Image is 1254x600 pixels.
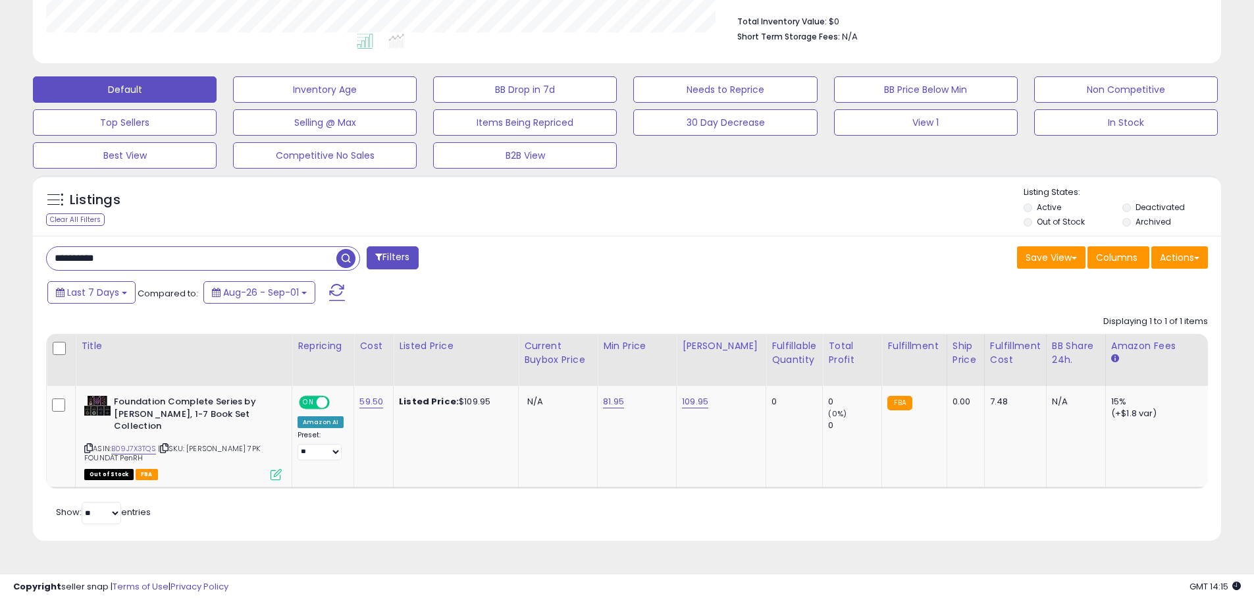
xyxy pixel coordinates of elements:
button: Needs to Reprice [633,76,817,103]
div: N/A [1052,396,1095,408]
div: Amazon Fees [1111,339,1225,353]
small: FBA [887,396,912,410]
span: ON [300,397,317,408]
label: Active [1037,202,1061,213]
strong: Copyright [13,580,61,593]
button: Inventory Age [233,76,417,103]
button: 30 Day Decrease [633,109,817,136]
div: Repricing [298,339,348,353]
label: Deactivated [1136,202,1185,213]
label: Out of Stock [1037,216,1085,227]
div: 15% [1111,396,1220,408]
img: 51DTA7gbNqL._SL40_.jpg [84,396,111,416]
button: Competitive No Sales [233,142,417,169]
a: 81.95 [603,395,624,408]
h5: Listings [70,191,120,209]
span: N/A [527,395,543,408]
button: Actions [1151,246,1208,269]
a: 59.50 [359,395,383,408]
div: 0 [828,396,881,408]
div: 7.48 [990,396,1036,408]
div: Displaying 1 to 1 of 1 items [1103,315,1208,328]
div: 0 [771,396,812,408]
div: 0.00 [953,396,974,408]
div: Fulfillment [887,339,941,353]
b: Total Inventory Value: [737,16,827,27]
span: Columns [1096,251,1137,264]
div: Cost [359,339,388,353]
div: Amazon AI [298,416,344,428]
button: Selling @ Max [233,109,417,136]
small: Amazon Fees. [1111,353,1119,365]
div: Preset: [298,431,344,460]
small: (0%) [828,408,847,419]
button: Filters [367,246,418,269]
div: ASIN: [84,396,282,479]
button: Top Sellers [33,109,217,136]
div: BB Share 24h. [1052,339,1100,367]
button: Aug-26 - Sep-01 [203,281,315,304]
div: Fulfillable Quantity [771,339,817,367]
b: Short Term Storage Fees: [737,31,840,42]
button: Default [33,76,217,103]
div: Fulfillment Cost [990,339,1041,367]
span: All listings that are currently out of stock and unavailable for purchase on Amazon [84,469,134,480]
button: View 1 [834,109,1018,136]
label: Archived [1136,216,1171,227]
div: Title [81,339,286,353]
span: OFF [328,397,349,408]
a: Privacy Policy [170,580,228,593]
span: N/A [842,30,858,43]
span: Last 7 Days [67,286,119,299]
div: (+$1.8 var) [1111,408,1220,420]
div: Min Price [603,339,671,353]
span: Show: entries [56,506,151,518]
a: B09J7X3TQS [111,443,156,454]
div: $109.95 [399,396,508,408]
span: | SKU: [PERSON_NAME] 7PK FOUNDAT PenRH [84,443,260,463]
button: Columns [1087,246,1149,269]
button: Last 7 Days [47,281,136,304]
button: Items Being Repriced [433,109,617,136]
button: Non Competitive [1034,76,1218,103]
div: Current Buybox Price [524,339,592,367]
p: Listing States: [1024,186,1221,199]
div: Clear All Filters [46,213,105,226]
div: seller snap | | [13,581,228,593]
div: Ship Price [953,339,979,367]
span: 2025-09-10 14:15 GMT [1189,580,1241,593]
button: Best View [33,142,217,169]
div: [PERSON_NAME] [682,339,760,353]
div: Total Profit [828,339,876,367]
div: Listed Price [399,339,513,353]
li: $0 [737,13,1198,28]
span: Aug-26 - Sep-01 [223,286,299,299]
b: Listed Price: [399,395,459,408]
button: In Stock [1034,109,1218,136]
button: BB Price Below Min [834,76,1018,103]
div: 0 [828,420,881,431]
span: FBA [136,469,158,480]
button: B2B View [433,142,617,169]
a: 109.95 [682,395,708,408]
button: Save View [1017,246,1085,269]
span: Compared to: [138,287,198,300]
a: Terms of Use [113,580,169,593]
b: Foundation Complete Series by [PERSON_NAME], 1-7 Book Set Collection [114,396,274,436]
button: BB Drop in 7d [433,76,617,103]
